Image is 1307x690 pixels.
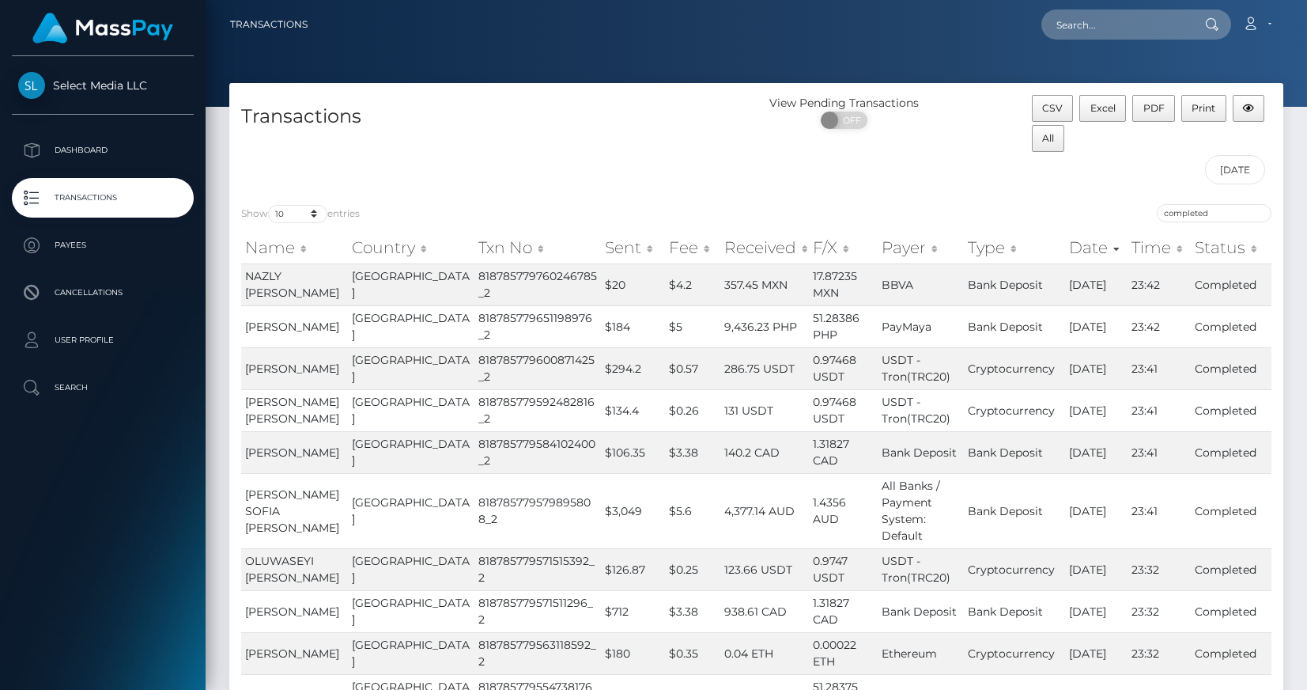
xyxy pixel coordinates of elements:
[474,263,601,305] td: 818785779760246785_2
[1079,95,1126,122] button: Excel
[245,395,339,426] span: [PERSON_NAME] [PERSON_NAME]
[882,479,940,543] span: All Banks / Payment System: Default
[12,273,194,313] a: Cancellations
[1042,132,1054,144] span: All
[720,232,810,263] th: Received: activate to sort column ascending
[18,328,187,352] p: User Profile
[882,320,931,334] span: PayMaya
[12,78,194,93] span: Select Media LLC
[1032,95,1074,122] button: CSV
[1065,232,1128,263] th: Date: activate to sort column ascending
[1065,347,1128,389] td: [DATE]
[964,389,1065,431] td: Cryptocurrency
[1191,305,1271,347] td: Completed
[809,305,878,347] td: 51.28386 PHP
[601,305,664,347] td: $184
[809,548,878,590] td: 0.9747 USDT
[474,347,601,389] td: 818785779600871425_2
[1191,389,1271,431] td: Completed
[1032,125,1065,152] button: All
[18,138,187,162] p: Dashboard
[348,389,474,431] td: [GEOGRAPHIC_DATA]
[245,445,339,460] span: [PERSON_NAME]
[878,232,964,263] th: Payer: activate to sort column ascending
[348,431,474,473] td: [GEOGRAPHIC_DATA]
[348,347,474,389] td: [GEOGRAPHIC_DATA]
[241,103,745,131] h4: Transactions
[1065,473,1128,548] td: [DATE]
[1205,155,1265,184] input: Date filter
[1132,95,1175,122] button: PDF
[964,232,1065,263] th: Type: activate to sort column ascending
[809,263,878,305] td: 17.87235 MXN
[474,590,601,632] td: 818785779571511296_2
[474,632,601,674] td: 818785779563118592_2
[601,590,664,632] td: $712
[12,368,194,408] a: Search
[964,632,1065,674] td: Cryptocurrency
[1128,473,1191,548] td: 23:41
[720,590,810,632] td: 938.61 CAD
[245,646,339,661] span: [PERSON_NAME]
[245,487,339,535] span: [PERSON_NAME] SOFIA [PERSON_NAME]
[809,632,878,674] td: 0.00022 ETH
[348,305,474,347] td: [GEOGRAPHIC_DATA]
[1128,590,1191,632] td: 23:32
[268,205,327,223] select: Showentries
[1191,263,1271,305] td: Completed
[1065,632,1128,674] td: [DATE]
[882,605,957,619] span: Bank Deposit
[245,320,339,334] span: [PERSON_NAME]
[1065,431,1128,473] td: [DATE]
[1191,590,1271,632] td: Completed
[601,232,664,263] th: Sent: activate to sort column ascending
[720,632,810,674] td: 0.04 ETH
[245,554,339,585] span: OLUWASEYI [PERSON_NAME]
[474,232,601,263] th: Txn No: activate to sort column ascending
[665,347,720,389] td: $0.57
[1157,204,1271,222] input: Search transactions
[757,95,932,112] div: View Pending Transactions
[18,186,187,210] p: Transactions
[809,473,878,548] td: 1.4356 AUD
[348,632,474,674] td: [GEOGRAPHIC_DATA]
[1041,9,1190,40] input: Search...
[720,473,810,548] td: 4,377.14 AUD
[665,389,720,431] td: $0.26
[665,431,720,473] td: $3.38
[1065,389,1128,431] td: [DATE]
[32,13,173,44] img: MassPay Logo
[964,590,1065,632] td: Bank Deposit
[12,226,194,265] a: Payees
[241,232,348,263] th: Name: activate to sort column ascending
[474,431,601,473] td: 818785779584102400_2
[1191,548,1271,590] td: Completed
[882,554,950,585] span: USDT - Tron(TRC20)
[964,431,1065,473] td: Bank Deposit
[1128,263,1191,305] td: 23:42
[601,473,664,548] td: $3,049
[1191,347,1271,389] td: Completed
[474,389,601,431] td: 818785779592482816_2
[601,263,664,305] td: $20
[348,232,474,263] th: Country: activate to sort column ascending
[1192,102,1215,114] span: Print
[348,263,474,305] td: [GEOGRAPHIC_DATA]
[1181,95,1226,122] button: Print
[809,431,878,473] td: 1.31827 CAD
[12,320,194,360] a: User Profile
[1065,548,1128,590] td: [DATE]
[882,646,937,661] span: Ethereum
[665,232,720,263] th: Fee: activate to sort column ascending
[1065,263,1128,305] td: [DATE]
[665,548,720,590] td: $0.25
[882,353,950,384] span: USDT - Tron(TRC20)
[829,112,869,129] span: OFF
[1191,632,1271,674] td: Completed
[665,305,720,347] td: $5
[882,395,950,426] span: USDT - Tron(TRC20)
[720,347,810,389] td: 286.75 USDT
[720,431,810,473] td: 140.2 CAD
[964,347,1065,389] td: Cryptocurrency
[1128,389,1191,431] td: 23:41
